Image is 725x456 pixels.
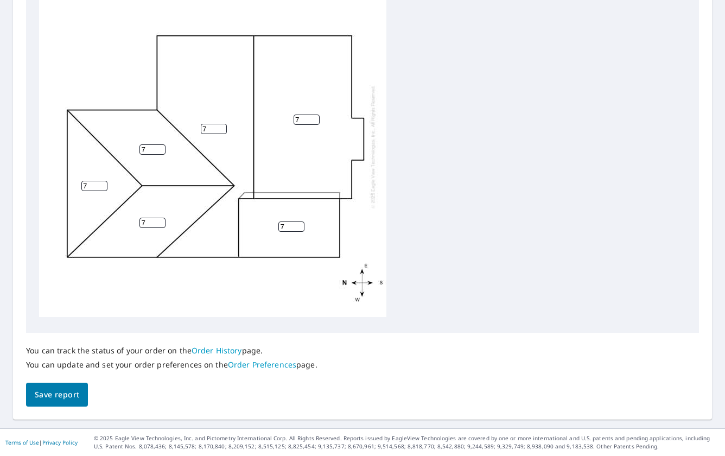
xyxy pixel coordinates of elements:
[5,439,39,446] a: Terms of Use
[192,345,242,356] a: Order History
[26,360,317,370] p: You can update and set your order preferences on the page.
[26,346,317,356] p: You can track the status of your order on the page.
[35,388,79,402] span: Save report
[94,434,720,451] p: © 2025 Eagle View Technologies, Inc. and Pictometry International Corp. All Rights Reserved. Repo...
[26,383,88,407] button: Save report
[42,439,78,446] a: Privacy Policy
[5,439,78,446] p: |
[228,359,296,370] a: Order Preferences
